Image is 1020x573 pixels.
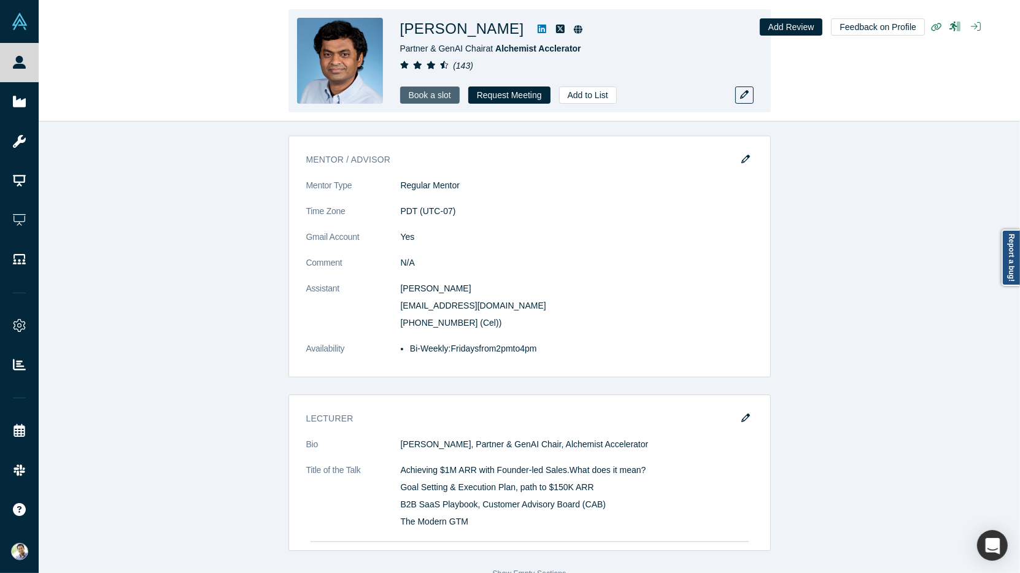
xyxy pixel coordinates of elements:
dt: Availability [306,342,401,368]
span: Partner & GenAI Chair at [400,44,581,53]
p: The Modern GTM [401,515,753,528]
a: Book a slot [400,87,460,104]
button: Add to List [559,87,617,104]
button: Add Review [760,18,823,36]
dd: Yes [401,231,753,244]
button: Feedback on Profile [831,18,925,36]
dd: PDT (UTC-07) [401,205,753,218]
h3: Mentor / Advisor [306,153,736,166]
p: B2B SaaS Playbook, Customer Advisory Board (CAB) [401,498,753,511]
button: Request Meeting [468,87,551,104]
dt: Title of the Talk [306,464,401,541]
h3: Lecturer [306,412,736,425]
p: [PHONE_NUMBER] (Cel)) [401,317,753,329]
li: Bi-Weekly: Fridays from 2pm to 4pm [410,342,753,355]
p: [PERSON_NAME], Partner & GenAI Chair, Alchemist Accelerator [401,438,753,451]
dt: Comment [306,256,401,282]
p: [PERSON_NAME] [401,282,753,295]
p: [EMAIL_ADDRESS][DOMAIN_NAME] [401,299,753,312]
a: Alchemist Acclerator [495,44,581,53]
h1: [PERSON_NAME] [400,18,524,40]
p: Goal Setting & Execution Plan, path to $150K ARR [401,481,753,494]
dt: Bio [306,438,401,464]
img: Ravi Belani's Account [11,543,28,560]
dt: Gmail Account [306,231,401,256]
p: Achieving $1M ARR with Founder-led Sales.What does it mean? [401,464,753,477]
dt: Assistant [306,282,401,342]
dt: Mentor Type [306,179,401,205]
dt: Time Zone [306,205,401,231]
img: Alchemist Vault Logo [11,13,28,30]
dd: N/A [401,256,753,269]
i: ( 143 ) [453,61,473,71]
dd: Regular Mentor [401,179,753,192]
img: Gnani Palanikumar's Profile Image [297,18,383,104]
a: Report a bug! [1002,229,1020,286]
